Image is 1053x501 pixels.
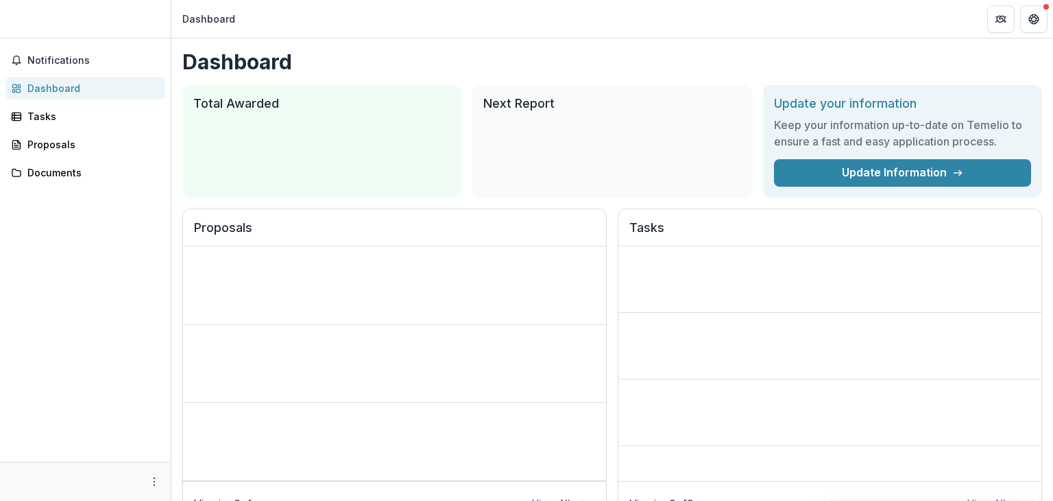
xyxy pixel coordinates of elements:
h2: Total Awarded [193,96,450,111]
div: Proposals [27,137,154,152]
h1: Dashboard [182,49,1042,74]
a: Tasks [5,105,165,128]
a: Documents [5,161,165,184]
h2: Proposals [194,220,595,246]
div: Documents [27,165,154,180]
button: Partners [987,5,1015,33]
h2: Next Report [483,96,740,111]
h3: Keep your information up-to-date on Temelio to ensure a fast and easy application process. [774,117,1031,150]
h2: Tasks [629,220,1030,246]
h2: Update your information [774,96,1031,111]
span: Notifications [27,55,160,67]
div: Dashboard [182,12,235,26]
div: Tasks [27,109,154,124]
button: More [146,474,162,490]
nav: breadcrumb [177,9,241,29]
a: Dashboard [5,77,165,100]
a: Proposals [5,133,165,156]
a: Update Information [774,159,1031,187]
button: Get Help [1020,5,1048,33]
div: Dashboard [27,81,154,95]
button: Notifications [5,49,165,71]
